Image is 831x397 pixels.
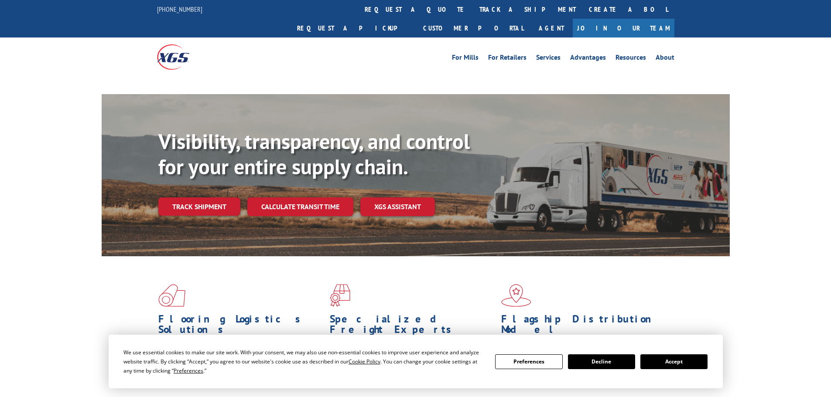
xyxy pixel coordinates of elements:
[291,19,417,37] a: Request a pickup
[158,197,240,216] a: Track shipment
[536,54,561,64] a: Services
[360,197,435,216] a: XGS ASSISTANT
[330,314,495,339] h1: Specialized Freight Experts
[573,19,674,37] a: Join Our Team
[123,348,485,375] div: We use essential cookies to make our site work. With your consent, we may also use non-essential ...
[158,314,323,339] h1: Flooring Logistics Solutions
[495,354,562,369] button: Preferences
[349,358,380,365] span: Cookie Policy
[109,335,723,388] div: Cookie Consent Prompt
[488,54,527,64] a: For Retailers
[530,19,573,37] a: Agent
[174,367,203,374] span: Preferences
[158,284,185,307] img: xgs-icon-total-supply-chain-intelligence-red
[157,5,202,14] a: [PHONE_NUMBER]
[501,284,531,307] img: xgs-icon-flagship-distribution-model-red
[247,197,353,216] a: Calculate transit time
[501,314,666,339] h1: Flagship Distribution Model
[568,354,635,369] button: Decline
[330,284,350,307] img: xgs-icon-focused-on-flooring-red
[570,54,606,64] a: Advantages
[417,19,530,37] a: Customer Portal
[158,128,470,180] b: Visibility, transparency, and control for your entire supply chain.
[616,54,646,64] a: Resources
[656,54,674,64] a: About
[640,354,708,369] button: Accept
[452,54,479,64] a: For Mills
